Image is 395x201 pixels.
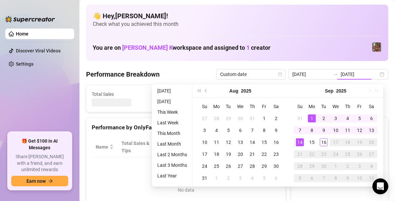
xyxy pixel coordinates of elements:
div: Sales by OnlyFans Creator [297,123,383,132]
span: calendar [278,72,282,76]
span: Chat Conversion [240,140,271,154]
h4: 👋 Hey, [PERSON_NAME] ! [93,11,382,21]
a: Discover Viral Videos [16,48,61,53]
div: Performance by OnlyFans Creator [92,123,280,132]
span: Custom date [220,69,282,79]
div: Open Intercom Messenger [372,178,388,194]
th: Total Sales & Tips [118,137,159,157]
img: Greek [372,42,381,52]
h4: Performance Breakdown [86,70,160,79]
th: Sales / Hour [202,137,236,157]
img: logo-BBDzfeDw.svg [5,16,55,23]
th: Name [92,137,118,157]
span: Share [PERSON_NAME] with a friend, and earn unlimited rewards [11,154,68,173]
th: Chat Conversion [236,137,280,157]
button: Earn nowarrow-right [11,176,68,186]
span: Check what you achieved this month [93,21,382,28]
span: swap-right [333,72,338,77]
input: End date [341,71,378,78]
h1: You are on workspace and assigned to creator [93,44,271,51]
span: arrow-right [48,179,53,183]
span: Total Sales & Tips [122,140,150,154]
span: 1 [246,44,250,51]
span: Name [96,143,108,151]
span: Earn now [26,178,46,184]
span: Messages Sent [246,91,306,98]
div: No data [98,186,273,194]
span: Total Sales [92,91,152,98]
span: Active Chats [169,91,229,98]
span: 🎁 Get $100 in AI Messages [11,138,68,151]
span: [PERSON_NAME] K [122,44,173,51]
a: Home [16,31,28,36]
span: Sales / Hour [206,140,227,154]
a: Settings [16,61,33,67]
input: Start date [292,71,330,78]
div: Est. Hours Worked [163,140,193,154]
span: to [333,72,338,77]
